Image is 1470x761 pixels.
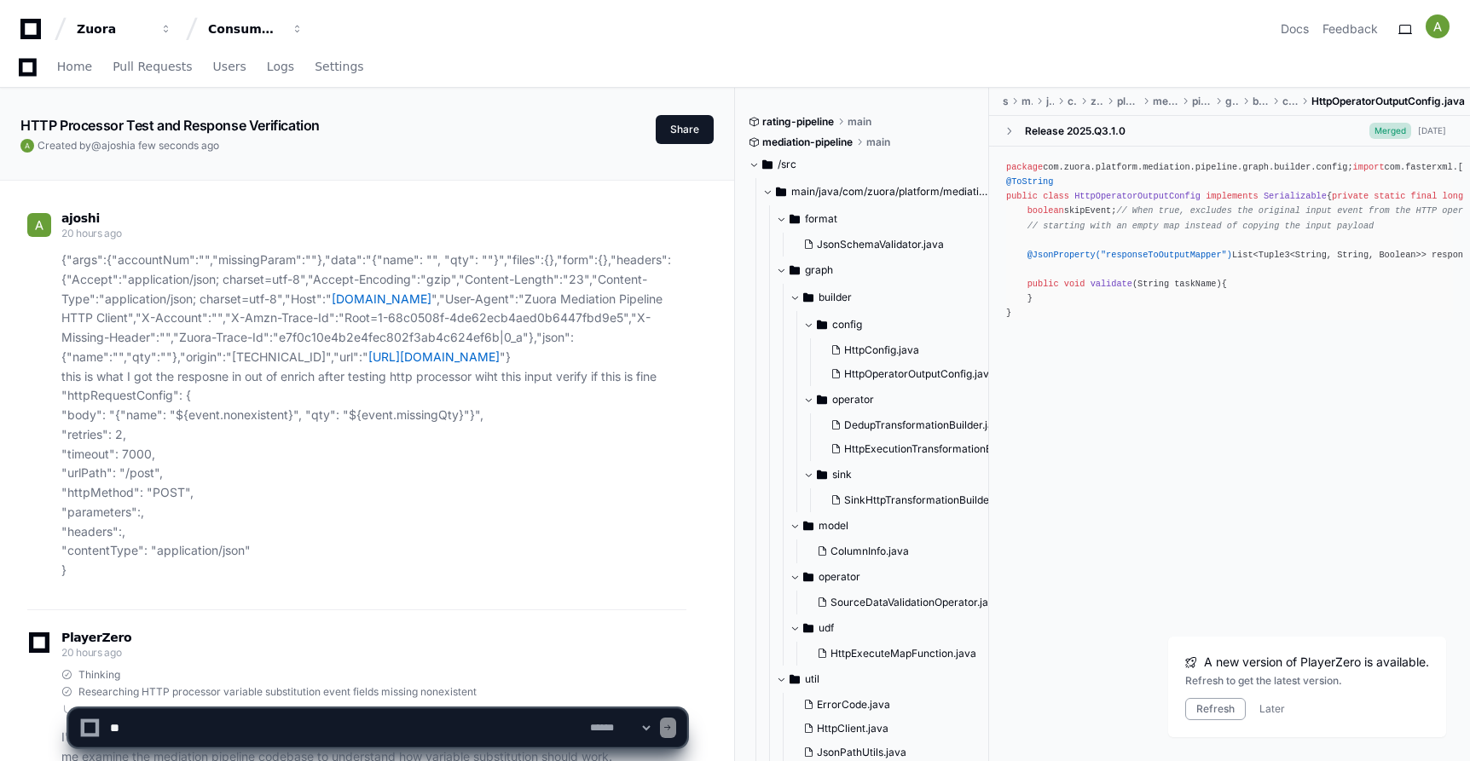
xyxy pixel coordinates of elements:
[778,158,796,171] span: /src
[1185,698,1246,720] button: Refresh
[819,621,834,635] span: udf
[830,596,1000,609] span: SourceDataValidationOperator.java
[810,642,1007,666] button: HttpExecuteMapFunction.java
[130,139,219,152] span: a few seconds ago
[1322,20,1378,37] button: Feedback
[1282,95,1298,108] span: config
[790,563,1017,591] button: operator
[832,393,874,406] span: operator
[20,117,320,134] app-text-character-animate: HTTP Processor Test and Response Verification
[790,669,800,689] svg: Directory
[113,48,192,87] a: Pull Requests
[1006,160,1453,320] div: com.zuora.platform.mediation.pipeline.graph.builder.config; com.fasterxml.[PERSON_NAME].annotatio...
[1204,654,1429,671] span: A new version of PlayerZero is available.
[790,614,1017,642] button: udf
[61,646,121,659] span: 20 hours ago
[844,418,1005,432] span: DedupTransformationBuilder.java
[824,437,1034,461] button: HttpExecutionTransformationBuilder.java
[57,48,92,87] a: Home
[824,362,1021,386] button: HttpOperatorOutputConfig.java
[1153,95,1178,108] span: mediation
[1369,123,1411,139] span: Merged
[61,632,131,643] span: PlayerZero
[824,338,1021,362] button: HttpConfig.java
[91,139,101,152] span: @
[803,567,813,587] svg: Directory
[762,135,853,149] span: mediation-pipeline
[1025,124,1126,138] div: Release 2025.Q3.1.0
[819,291,852,304] span: builder
[1027,221,1375,231] span: // starting with an empty map instead of copying the input payload
[213,61,246,72] span: Users
[1332,191,1369,201] span: private
[810,591,1007,614] button: SourceDataValidationOperator.java
[776,666,1004,693] button: util
[1003,95,1008,108] span: src
[805,212,837,226] span: format
[790,260,800,280] svg: Directory
[368,349,500,364] a: [URL][DOMAIN_NAME]
[1027,205,1064,216] span: boolean
[61,251,686,580] p: {"args":{"accountNum":"","missingParam":""},"data":"{"name": "", "qty": ""}","files":{},"form":{}...
[796,233,993,257] button: JsonSchemaValidator.java
[1353,162,1385,172] span: import
[817,464,827,485] svg: Directory
[844,367,995,381] span: HttpOperatorOutputConfig.java
[790,512,1017,539] button: model
[1006,191,1038,201] span: public
[656,115,714,144] button: Share
[1225,95,1239,108] span: graph
[77,20,150,37] div: Zuora
[1206,191,1259,201] span: implements
[1281,20,1309,37] a: Docs
[1311,95,1465,108] span: HttpOperatorOutputConfig.java
[810,539,1007,563] button: ColumnInfo.java
[20,139,34,153] img: ACg8ocKOqf3Yu6uWb325nD0TzhNDPHi5PgI8sSqHlOPJh8a6EJA9xQ=s96-c
[1117,95,1139,108] span: platform
[844,493,1016,507] span: SinkHttpTransformationBuilder.java
[213,48,246,87] a: Users
[819,570,860,584] span: operator
[776,205,1004,233] button: format
[776,182,786,202] svg: Directory
[824,413,1034,437] button: DedupTransformationBuilder.java
[803,618,813,638] svg: Directory
[803,311,1031,338] button: config
[832,318,862,331] span: config
[1091,279,1132,289] span: validate
[1074,191,1201,201] span: HttpOperatorOutputConfig
[1415,705,1461,751] iframe: Open customer support
[1006,162,1043,172] span: package
[208,20,281,37] div: Consumption
[1046,95,1055,108] span: java
[776,257,1004,284] button: graph
[1253,95,1269,108] span: builder
[791,185,990,199] span: main/java/com/zuora/platform/mediation/pipeline
[803,461,1031,488] button: sink
[1264,191,1327,201] span: Serializable
[844,343,919,357] span: HttpConfig.java
[61,211,100,225] span: ajoshi
[1410,191,1437,201] span: final
[1185,674,1429,688] div: Refresh to get the latest version.
[38,139,219,153] span: Created by
[1091,95,1103,108] span: zuora
[70,14,179,44] button: Zuora
[817,238,944,251] span: JsonSchemaValidator.java
[1442,191,1463,201] span: long
[1064,279,1085,289] span: void
[332,291,431,306] a: [DOMAIN_NAME]
[315,61,363,72] span: Settings
[101,139,130,152] span: ajoshi
[1374,191,1405,201] span: static
[866,135,890,149] span: main
[830,545,909,558] span: ColumnInfo.java
[805,672,819,686] span: util
[817,389,827,410] svg: Directory
[113,61,192,72] span: Pull Requests
[1027,279,1059,289] span: public
[803,386,1031,413] button: operator
[27,213,51,237] img: ACg8ocKOqf3Yu6uWb325nD0TzhNDPHi5PgI8sSqHlOPJh8a6EJA9xQ=s96-c
[824,488,1021,512] button: SinkHttpTransformationBuilder.java
[848,115,871,129] span: main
